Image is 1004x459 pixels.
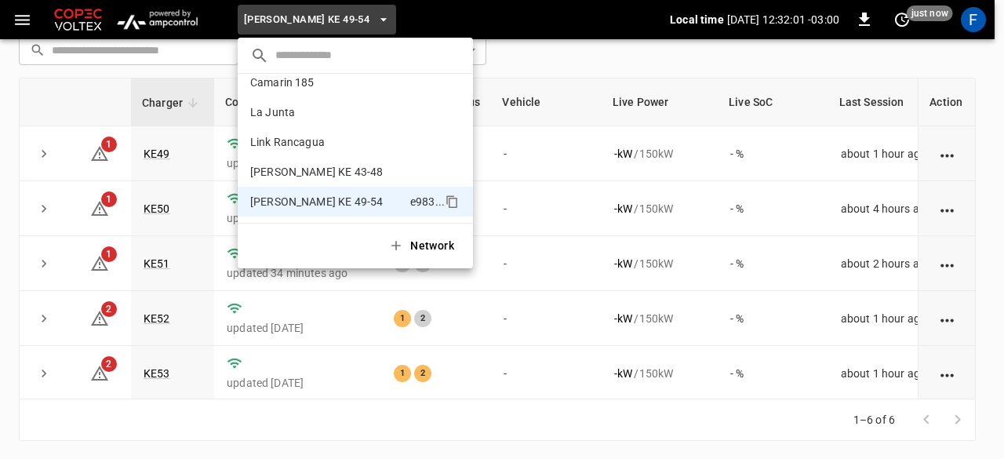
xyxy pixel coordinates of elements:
button: Network [379,230,467,262]
p: [PERSON_NAME] KE 43-48 [250,164,403,180]
p: Link Rancagua [250,134,406,150]
p: La Junta [250,104,406,120]
p: Camarin 185 [250,75,403,90]
p: [PERSON_NAME] KE 49-54 [250,194,404,209]
div: copy [444,192,461,211]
